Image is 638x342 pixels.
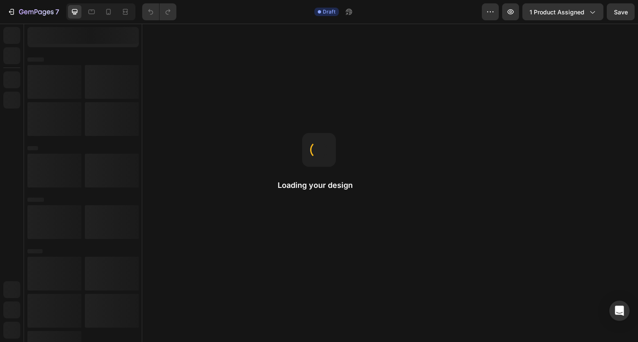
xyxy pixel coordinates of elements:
div: Open Intercom Messenger [609,301,630,321]
button: 1 product assigned [522,3,603,20]
button: 7 [3,3,63,20]
p: 7 [55,7,59,17]
div: Undo/Redo [142,3,176,20]
span: Draft [323,8,335,16]
button: Save [607,3,635,20]
h2: Loading your design [278,180,360,190]
span: 1 product assigned [530,8,584,16]
span: Save [614,8,628,16]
